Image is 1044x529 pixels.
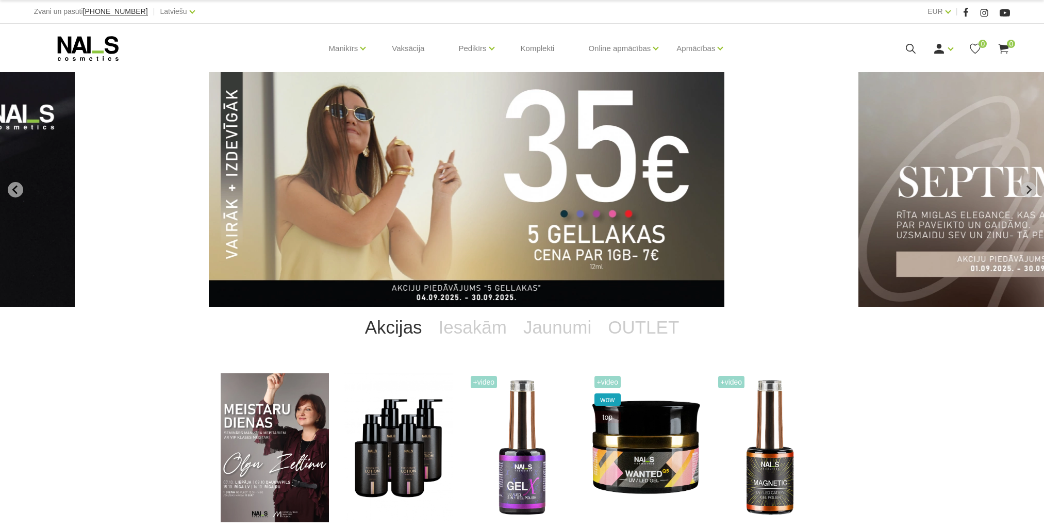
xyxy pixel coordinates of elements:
[588,28,651,69] a: Online apmācības
[471,376,498,388] span: +Video
[592,373,700,522] img: Gels WANTED NAILS cosmetics tehniķu komanda ir radījusi gelu, kas ilgi jau ir katra meistara mekl...
[344,373,453,522] img: BAROJOŠS roku un ķermeņa LOSJONSBALI COCONUT barojošs roku un ķermeņa losjons paredzēts jebkura t...
[594,411,621,423] span: top
[594,393,621,406] span: wow
[357,307,430,348] a: Akcijas
[83,8,148,15] a: [PHONE_NUMBER]
[600,307,687,348] a: OUTLET
[1007,40,1015,48] span: 0
[716,373,824,522] img: Ilgnoturīga gellaka, kas sastāv no metāla mikrodaļiņām, kuras īpaša magnēta ietekmē var pārvērst ...
[927,5,943,18] a: EUR
[34,5,148,18] div: Zvani un pasūti
[997,42,1010,55] a: 0
[430,307,515,348] a: Iesakām
[468,373,576,522] img: Trīs vienā - bāze, tonis, tops (trausliem nagiem vēlams papildus lietot bāzi). Ilgnoturīga un int...
[956,5,958,18] span: |
[969,42,982,55] a: 0
[160,5,187,18] a: Latviešu
[209,72,835,307] li: 1 of 12
[512,24,563,73] a: Komplekti
[83,7,148,15] span: [PHONE_NUMBER]
[1021,182,1036,197] button: Next slide
[458,28,486,69] a: Pedikīrs
[384,24,433,73] a: Vaksācija
[153,5,155,18] span: |
[718,376,745,388] span: +Video
[676,28,715,69] a: Apmācības
[329,28,358,69] a: Manikīrs
[221,373,329,522] img: ✨ Meistaru dienas ar Olgu Zeltiņu 2025 ✨RUDENS / Seminārs manikīra meistariemLiepāja – 7. okt., v...
[594,376,621,388] span: +Video
[979,40,987,48] span: 0
[8,182,23,197] button: Go to last slide
[515,307,600,348] a: Jaunumi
